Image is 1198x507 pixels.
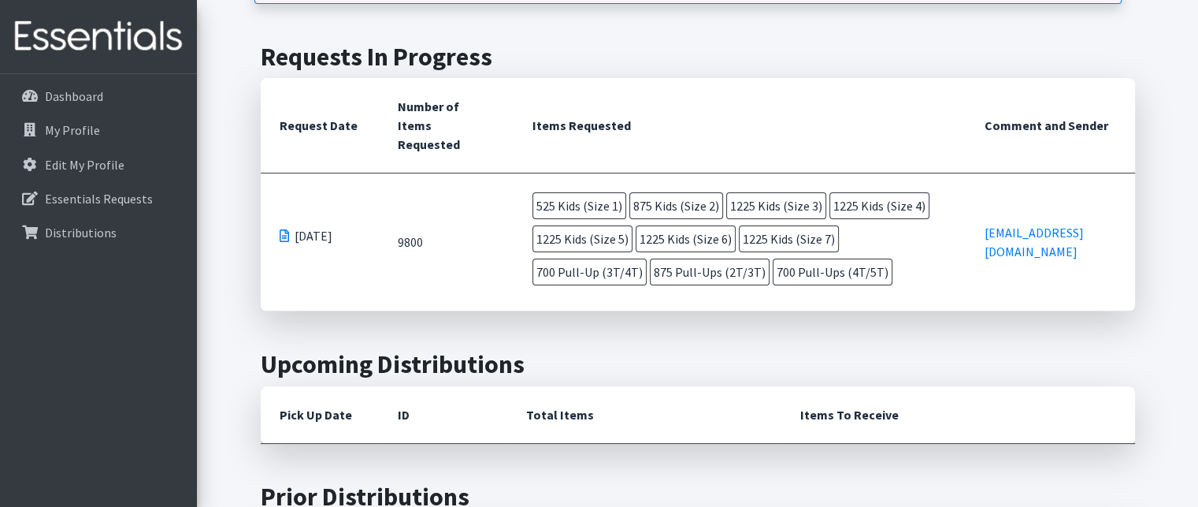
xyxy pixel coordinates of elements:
[532,192,626,219] span: 525 Kids (Size 1)
[514,78,966,173] th: Items Requested
[45,122,100,138] p: My Profile
[6,183,191,214] a: Essentials Requests
[507,386,781,444] th: Total Items
[261,386,379,444] th: Pick Up Date
[6,149,191,181] a: Edit My Profile
[829,192,929,219] span: 1225 Kids (Size 4)
[295,226,332,245] span: [DATE]
[6,217,191,248] a: Distributions
[532,226,632,252] span: 1225 Kids (Size 5)
[629,192,723,219] span: 875 Kids (Size 2)
[45,191,153,207] p: Essentials Requests
[6,10,191,63] img: HumanEssentials
[45,88,103,104] p: Dashboard
[965,78,1134,173] th: Comment and Sender
[636,226,736,252] span: 1225 Kids (Size 6)
[45,157,124,173] p: Edit My Profile
[739,226,839,252] span: 1225 Kids (Size 7)
[6,80,191,112] a: Dashboard
[379,386,507,444] th: ID
[261,42,1135,72] h2: Requests In Progress
[532,259,647,285] span: 700 Pull-Up (3T/4T)
[261,78,379,173] th: Request Date
[261,349,1135,379] h2: Upcoming Distributions
[773,259,892,285] span: 700 Pull-Ups (4T/5T)
[650,259,770,285] span: 875 Pull-Ups (2T/3T)
[6,114,191,146] a: My Profile
[379,78,514,173] th: Number of Items Requested
[45,225,117,240] p: Distributions
[726,192,826,219] span: 1225 Kids (Size 3)
[379,173,514,311] td: 9800
[781,386,1135,444] th: Items To Receive
[984,225,1083,259] a: [EMAIL_ADDRESS][DOMAIN_NAME]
